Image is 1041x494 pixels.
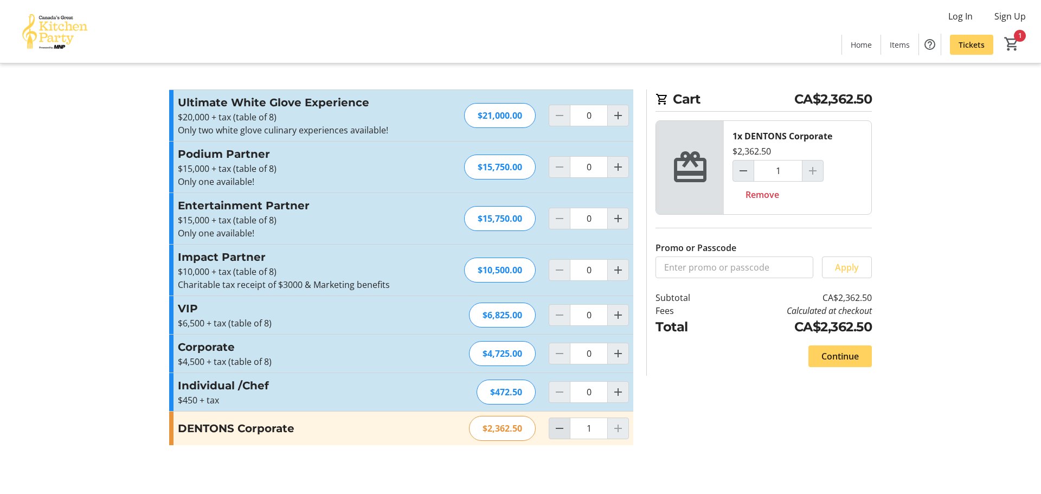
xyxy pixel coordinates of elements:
[570,381,608,403] input: Individual /Chef Quantity
[940,8,981,25] button: Log In
[608,260,628,280] button: Increment by one
[732,184,792,206] button: Remove
[477,380,536,405] div: $472.50
[1002,34,1021,54] button: Cart
[890,39,910,50] span: Items
[656,241,736,254] label: Promo or Passcode
[950,35,993,55] a: Tickets
[178,94,415,111] h3: Ultimate White Glove Experience
[746,188,779,201] span: Remove
[608,343,628,364] button: Increment by one
[732,145,771,158] div: $2,362.50
[881,35,918,55] a: Items
[178,214,415,227] p: $15,000 + tax (table of 8)
[656,256,813,278] input: Enter promo or passcode
[656,291,718,304] td: Subtotal
[656,304,718,317] td: Fees
[656,317,718,337] td: Total
[959,39,985,50] span: Tickets
[570,304,608,326] input: VIP Quantity
[178,278,415,291] p: Charitable tax receipt of $3000 & Marketing benefits
[178,265,415,278] p: $10,000 + tax (table of 8)
[570,418,608,439] input: DENTONS Corporate Quantity
[842,35,881,55] a: Home
[608,305,628,325] button: Increment by one
[178,249,415,265] h3: Impact Partner
[835,261,859,274] span: Apply
[754,160,802,182] input: DENTONS Corporate Quantity
[469,341,536,366] div: $4,725.00
[822,256,872,278] button: Apply
[794,89,872,109] span: CA$2,362.50
[7,4,103,59] img: Canada’s Great Kitchen Party's Logo
[178,420,415,437] h3: DENTONS Corporate
[464,155,536,179] div: $15,750.00
[178,197,415,214] h3: Entertainment Partner
[178,111,415,124] p: $20,000 + tax (table of 8)
[464,258,536,283] div: $10,500.00
[821,350,859,363] span: Continue
[718,304,872,317] td: Calculated at checkout
[733,161,754,181] button: Decrement by one
[178,124,415,137] p: Only two white glove culinary experiences available!
[178,300,415,317] h3: VIP
[994,10,1026,23] span: Sign Up
[732,130,832,143] div: 1x DENTONS Corporate
[570,105,608,126] input: Ultimate White Glove Experience Quantity
[608,382,628,402] button: Increment by one
[469,303,536,328] div: $6,825.00
[464,103,536,128] div: $21,000.00
[178,394,415,407] p: $450 + tax
[178,162,415,175] p: $15,000 + tax (table of 8)
[919,34,941,55] button: Help
[178,317,415,330] p: $6,500 + tax (table of 8)
[718,291,872,304] td: CA$2,362.50
[178,227,415,240] p: Only one available!
[986,8,1034,25] button: Sign Up
[178,339,415,355] h3: Corporate
[178,146,415,162] h3: Podium Partner
[570,259,608,281] input: Impact Partner Quantity
[464,206,536,231] div: $15,750.00
[570,208,608,229] input: Entertainment Partner Quantity
[178,175,415,188] p: Only one available!
[656,89,872,112] h2: Cart
[570,156,608,178] input: Podium Partner Quantity
[718,317,872,337] td: CA$2,362.50
[178,355,415,368] p: $4,500 + tax (table of 8)
[608,157,628,177] button: Increment by one
[549,418,570,439] button: Decrement by one
[808,345,872,367] button: Continue
[948,10,973,23] span: Log In
[851,39,872,50] span: Home
[469,416,536,441] div: $2,362.50
[178,377,415,394] h3: Individual /Chef
[608,208,628,229] button: Increment by one
[608,105,628,126] button: Increment by one
[570,343,608,364] input: Corporate Quantity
